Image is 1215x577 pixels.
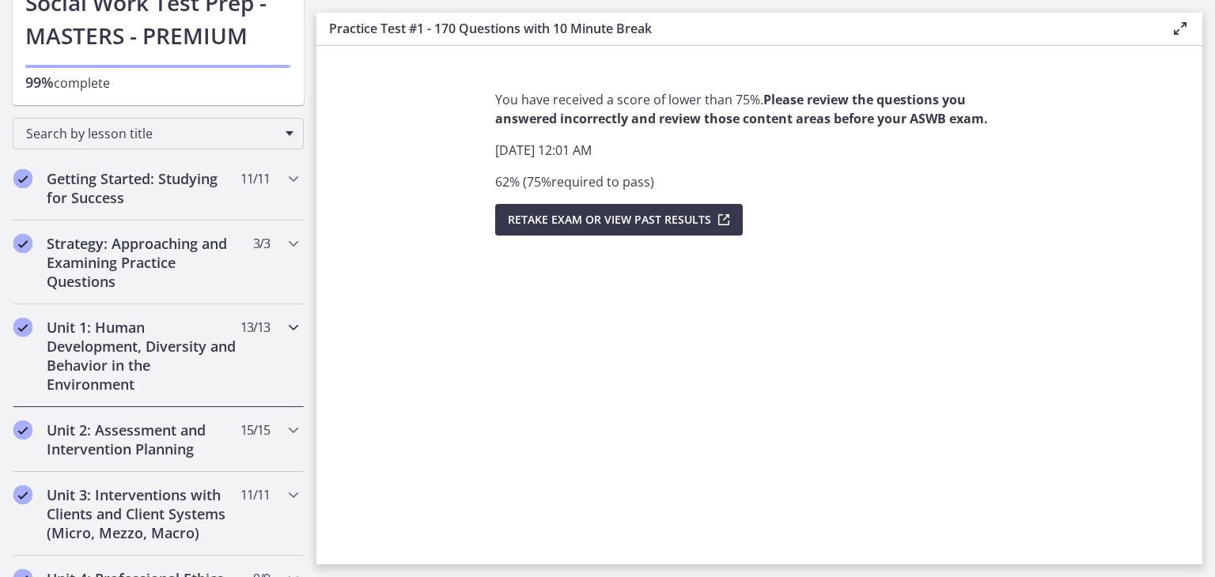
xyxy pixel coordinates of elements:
span: 15 / 15 [240,420,270,439]
h2: Unit 3: Interventions with Clients and Client Systems (Micro, Mezzo, Macro) [47,485,240,542]
span: [DATE] 12:01 AM [495,141,592,159]
i: Completed [13,169,32,188]
span: 3 / 3 [253,234,270,253]
span: 99% [25,73,54,92]
span: Retake Exam OR View Past Results [508,210,711,229]
i: Completed [13,420,32,439]
span: 13 / 13 [240,318,270,337]
i: Completed [13,318,32,337]
button: Retake Exam OR View Past Results [495,204,743,236]
p: complete [25,73,291,92]
span: Search by lesson title [26,125,278,142]
h2: Unit 2: Assessment and Intervention Planning [47,420,240,458]
span: 11 / 11 [240,485,270,504]
i: Completed [13,485,32,504]
p: You have received a score of lower than 75%. [495,90,1024,128]
span: 62 % ( 75 % required to pass ) [495,173,654,190]
h3: Practice Test #1 - 170 Questions with 10 Minute Break [329,19,1145,38]
span: 11 / 11 [240,169,270,188]
div: Search by lesson title [13,118,304,149]
h2: Unit 1: Human Development, Diversity and Behavior in the Environment [47,318,240,394]
i: Completed [13,234,32,253]
h2: Getting Started: Studying for Success [47,169,240,207]
h2: Strategy: Approaching and Examining Practice Questions [47,234,240,291]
